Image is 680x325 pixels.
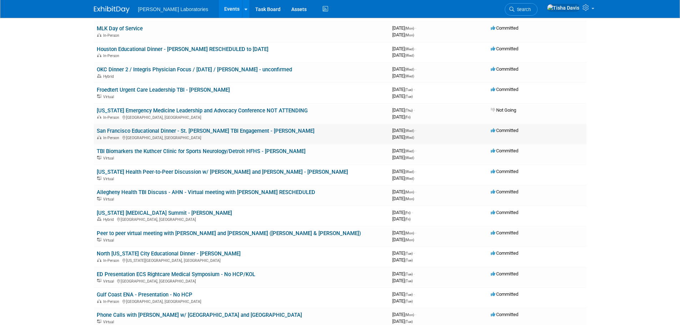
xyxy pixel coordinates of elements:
span: (Fri) [405,211,410,215]
span: (Fri) [405,115,410,119]
span: (Mon) [405,190,414,194]
span: - [414,107,415,113]
img: Virtual Event [97,197,101,200]
span: [DATE] [392,312,416,317]
span: Virtual [103,320,116,324]
img: Hybrid Event [97,217,101,221]
img: Virtual Event [97,177,101,180]
span: (Wed) [405,156,414,160]
a: [US_STATE] Health Peer-to-Peer Discussion w/ [PERSON_NAME] and [PERSON_NAME] - [PERSON_NAME] [97,169,348,175]
span: (Tue) [405,272,413,276]
a: Gulf Coast ENA - Presentation - No HCP [97,291,192,298]
span: Committed [491,189,518,194]
span: Virtual [103,238,116,243]
span: - [415,148,416,153]
span: [DATE] [392,237,414,242]
span: (Fri) [405,217,410,221]
span: In-Person [103,115,121,120]
img: Hybrid Event [97,74,101,78]
a: [US_STATE] Emergency Medicine Leadership and Advocacy Conference NOT ATTENDING [97,107,308,114]
a: [US_STATE] [MEDICAL_DATA] Summit - [PERSON_NAME] [97,210,232,216]
span: [DATE] [392,189,416,194]
span: [DATE] [392,66,416,72]
span: (Mon) [405,197,414,201]
span: (Tue) [405,252,413,255]
div: [GEOGRAPHIC_DATA], [GEOGRAPHIC_DATA] [97,114,387,120]
span: Committed [491,66,518,72]
span: [DATE] [392,298,413,304]
span: Committed [491,25,518,31]
span: (Mon) [405,238,414,242]
a: Phone Calls with [PERSON_NAME] w/ [GEOGRAPHIC_DATA] and [GEOGRAPHIC_DATA] [97,312,302,318]
span: (Mon) [405,313,414,317]
span: [DATE] [392,134,414,140]
span: [DATE] [392,210,413,215]
span: (Mon) [405,26,414,30]
span: [DATE] [392,257,413,263]
span: [DATE] [392,196,414,201]
span: (Wed) [405,177,414,181]
span: [DATE] [392,73,414,78]
span: Committed [491,87,518,92]
img: Virtual Event [97,238,101,242]
img: In-Person Event [97,54,101,57]
img: Virtual Event [97,156,101,159]
a: MLK Day of Service [97,25,143,32]
span: Search [514,7,531,12]
span: Committed [491,148,518,153]
span: Virtual [103,177,116,181]
a: Froedtert Urgent Care Leadership TBI - [PERSON_NAME] [97,87,230,93]
span: [DATE] [392,250,415,256]
span: - [414,250,415,256]
img: Virtual Event [97,279,101,283]
img: ExhibitDay [94,6,130,13]
span: [DATE] [392,278,413,283]
span: [DATE] [392,169,416,174]
span: Virtual [103,156,116,161]
a: San Francisco Educational Dinner - St. [PERSON_NAME] TBI Engagement - [PERSON_NAME] [97,128,314,134]
span: [DATE] [392,46,416,51]
img: In-Person Event [97,258,101,262]
span: [DATE] [392,319,413,324]
span: Virtual [103,279,116,284]
span: - [414,87,415,92]
span: (Tue) [405,293,413,296]
div: [GEOGRAPHIC_DATA], [GEOGRAPHIC_DATA] [97,278,387,284]
span: [DATE] [392,32,414,37]
span: - [415,46,416,51]
span: Committed [491,312,518,317]
a: Search [505,3,538,16]
span: [DATE] [392,25,416,31]
span: [DATE] [392,148,416,153]
span: (Tue) [405,258,413,262]
a: Allegheny Health TBI Discuss - AHN - Virtual meeting with [PERSON_NAME] RESCHEDULED [97,189,315,195]
img: Virtual Event [97,320,101,323]
span: - [412,210,413,215]
span: Hybrid [103,74,116,79]
span: - [415,312,416,317]
span: (Mon) [405,231,414,235]
span: In-Person [103,54,121,58]
span: [DATE] [392,93,413,99]
span: (Tue) [405,95,413,98]
span: [DATE] [392,52,414,58]
span: [DATE] [392,176,414,181]
span: Virtual [103,95,116,99]
img: In-Person Event [97,33,101,37]
div: [GEOGRAPHIC_DATA], [GEOGRAPHIC_DATA] [97,216,387,222]
span: Committed [491,128,518,133]
span: (Wed) [405,54,414,57]
span: - [415,230,416,235]
span: (Mon) [405,33,414,37]
span: [DATE] [392,114,410,120]
span: Committed [491,169,518,174]
span: [DATE] [392,216,410,222]
span: Committed [491,250,518,256]
span: (Tue) [405,88,413,92]
span: In-Person [103,136,121,140]
span: - [414,271,415,276]
span: In-Person [103,33,121,38]
img: In-Person Event [97,299,101,303]
span: - [414,291,415,297]
span: Committed [491,46,518,51]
